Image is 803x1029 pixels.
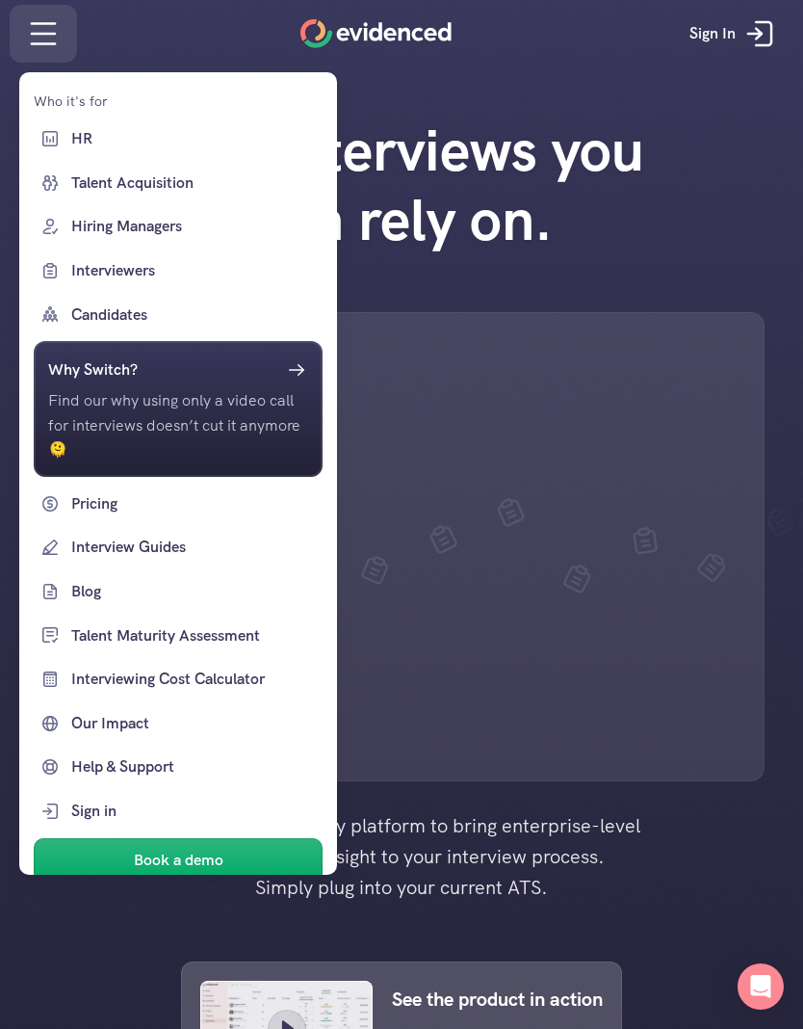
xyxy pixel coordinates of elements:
[134,848,223,873] p: Book a demo
[738,963,784,1010] div: Open Intercom Messenger
[34,166,323,200] a: Talent Acquisition
[71,579,318,604] p: Blog
[34,487,323,521] a: Pricing
[48,388,308,462] p: Find our why using only a video call for interviews doesn’t cut it anymore 🫠
[71,171,318,196] p: Talent Acquisition
[34,838,323,883] a: Book a demo
[71,623,318,648] p: Talent Maturity Assessment
[34,662,323,697] a: Interviewing Cost Calculator
[71,799,318,824] p: Sign in
[34,341,323,477] a: Why Switch?Find our why using only a video call for interviews doesn’t cut it anymore 🫠
[34,619,323,653] a: Talent Maturity Assessment
[71,214,318,239] p: Hiring Managers
[71,491,318,516] p: Pricing
[71,667,318,692] p: Interviewing Cost Calculator
[34,750,323,784] a: Help & Support
[71,711,318,736] p: Our Impact
[71,754,318,779] p: Help & Support
[48,357,138,383] h6: Why Switch?
[34,298,323,332] a: Candidates
[34,91,108,112] p: Who it's for
[34,706,323,741] a: Our Impact
[71,258,318,283] p: Interviewers
[34,794,323,829] a: Sign in
[71,126,318,151] p: HR
[34,253,323,288] a: Interviewers
[34,574,323,609] a: Blog
[71,303,318,328] p: Candidates
[71,535,318,560] p: Interview Guides
[34,530,323,565] a: Interview Guides
[34,121,323,156] a: HR
[34,209,323,244] a: Hiring Managers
